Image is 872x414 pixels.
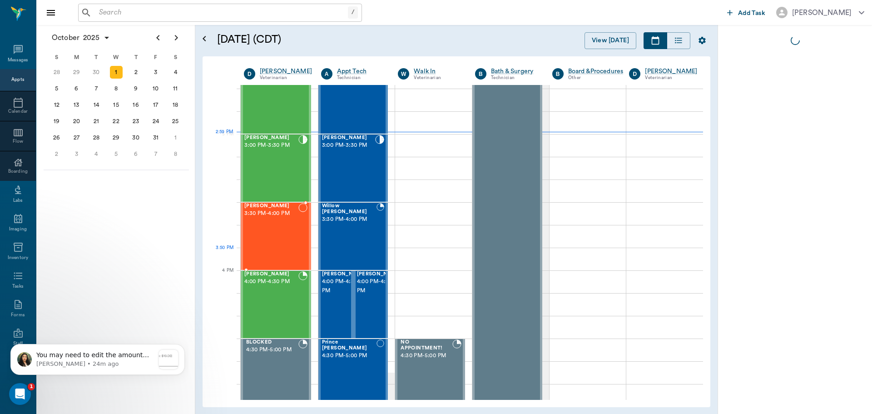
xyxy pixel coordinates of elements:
div: S [47,50,67,64]
div: Thursday, October 16, 2025 [129,99,142,111]
div: D [244,68,255,80]
div: / [348,6,358,19]
span: 4:30 PM - 5:00 PM [322,351,377,360]
div: Friday, November 7, 2025 [149,148,162,160]
div: F [146,50,166,64]
div: Monday, November 3, 2025 [70,148,83,160]
div: Monday, October 6, 2025 [70,82,83,95]
span: 2025 [81,31,101,44]
a: [PERSON_NAME] [260,67,312,76]
div: S [165,50,185,64]
div: NOT_CONFIRMED, 4:30 PM - 5:00 PM [318,339,388,407]
div: Wednesday, October 8, 2025 [110,82,123,95]
div: Monday, October 27, 2025 [70,131,83,144]
div: CHECKED_OUT, 2:30 PM - 3:00 PM [318,66,388,134]
span: 3:00 PM - 3:30 PM [322,141,376,150]
div: Wednesday, October 29, 2025 [110,131,123,144]
div: T [126,50,146,64]
div: Thursday, October 9, 2025 [129,82,142,95]
span: 4:00 PM - 4:30 PM [322,277,367,295]
div: Monday, October 20, 2025 [70,115,83,128]
div: Tuesday, October 21, 2025 [90,115,103,128]
div: Sunday, September 28, 2025 [50,66,63,79]
div: NOT_CONFIRMED, 4:00 PM - 4:30 PM [353,270,388,339]
div: Saturday, October 18, 2025 [169,99,182,111]
div: Forms [11,312,25,319]
div: Thursday, November 6, 2025 [129,148,142,160]
div: Wednesday, November 5, 2025 [110,148,123,160]
span: [PERSON_NAME] [244,271,298,277]
div: NOT_CONFIRMED, 4:00 PM - 4:30 PM [318,270,353,339]
span: 4:30 PM - 5:00 PM [246,345,298,354]
div: Wednesday, October 15, 2025 [110,99,123,111]
div: CHECKED_IN, 3:00 PM - 3:30 PM [318,134,388,202]
div: BOOKED, 4:00 PM - 4:30 PM [241,270,311,339]
span: October [50,31,81,44]
div: M [67,50,87,64]
div: Other [568,74,624,82]
div: Veterinarian [414,74,461,82]
div: 3 PM [210,130,233,152]
span: 4:30 PM - 5:00 PM [401,351,452,360]
div: Friday, October 17, 2025 [149,99,162,111]
div: NOT_CONFIRMED, 3:30 PM - 4:00 PM [241,202,311,270]
div: Board &Procedures [568,67,624,76]
div: Thursday, October 30, 2025 [129,131,142,144]
div: W [106,50,126,64]
div: Appt Tech [337,67,385,76]
div: Friday, October 10, 2025 [149,82,162,95]
div: Friday, October 3, 2025 [149,66,162,79]
iframe: Intercom live chat [9,383,31,405]
div: Saturday, November 1, 2025 [169,131,182,144]
div: Messages [8,57,29,64]
button: Close drawer [42,4,60,22]
div: Friday, October 24, 2025 [149,115,162,128]
span: [PERSON_NAME] [322,271,367,277]
div: Tuesday, September 30, 2025 [90,66,103,79]
span: [PERSON_NAME] [357,271,402,277]
span: Willow [PERSON_NAME] [322,203,377,215]
div: 4 PM [210,266,233,289]
span: 3:30 PM - 4:00 PM [244,209,298,218]
a: Bath & Surgery [491,67,539,76]
span: 4:00 PM - 4:30 PM [244,277,298,286]
div: Veterinarian [645,74,697,82]
div: B [475,68,486,80]
div: Veterinarian [260,74,312,82]
div: Inventory [8,254,28,261]
div: Monday, September 29, 2025 [70,66,83,79]
div: A [321,68,332,80]
div: Saturday, October 25, 2025 [169,115,182,128]
iframe: Intercom notifications message [7,326,188,389]
span: 3:30 PM - 4:00 PM [322,215,377,224]
div: [PERSON_NAME] [792,7,852,18]
div: CHECKED_OUT, 2:30 PM - 3:00 PM [241,66,311,134]
div: Today, Wednesday, October 1, 2025 [110,66,123,79]
a: [PERSON_NAME] [645,67,697,76]
h5: [DATE] (CDT) [217,32,429,47]
div: Thursday, October 2, 2025 [129,66,142,79]
div: Walk In [414,67,461,76]
button: Next page [167,29,185,47]
span: 4:00 PM - 4:30 PM [357,277,402,295]
div: Thursday, October 23, 2025 [129,115,142,128]
button: October2025 [47,29,115,47]
div: Wednesday, October 22, 2025 [110,115,123,128]
span: BLOCKED [246,339,298,345]
div: T [86,50,106,64]
span: 1 [28,383,35,390]
div: Technician [337,74,385,82]
div: W [398,68,409,80]
div: Saturday, October 11, 2025 [169,82,182,95]
div: Tuesday, October 28, 2025 [90,131,103,144]
button: Add Task [723,4,769,21]
div: Tuesday, October 14, 2025 [90,99,103,111]
span: Prince [PERSON_NAME] [322,339,377,351]
div: Sunday, October 5, 2025 [50,82,63,95]
span: [PERSON_NAME] [322,135,376,141]
div: Sunday, October 26, 2025 [50,131,63,144]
